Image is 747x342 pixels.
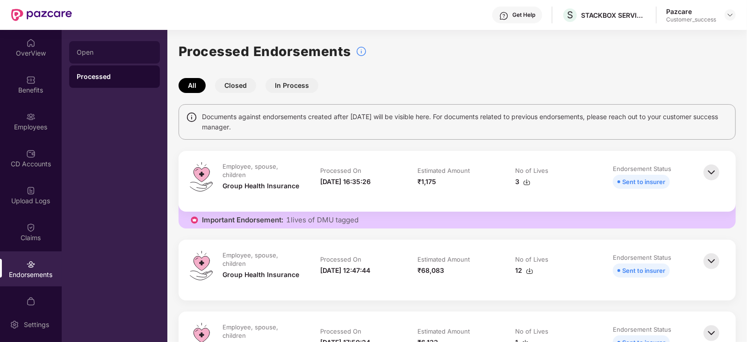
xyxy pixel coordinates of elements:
[320,327,361,335] div: Processed On
[499,11,509,21] img: svg+xml;base64,PHN2ZyBpZD0iSGVscC0zMngzMiIgeG1sbnM9Imh0dHA6Ly93d3cudzMub3JnLzIwMDAvc3ZnIiB3aWR0aD...
[701,162,722,183] img: svg+xml;base64,PHN2ZyBpZD0iQmFjay0zMngzMiIgeG1sbnM9Imh0dHA6Ly93d3cudzMub3JnLzIwMDAvc3ZnIiB3aWR0aD...
[515,327,548,335] div: No of Lives
[320,255,361,264] div: Processed On
[515,255,548,264] div: No of Lives
[223,181,299,191] div: Group Health Insurance
[202,112,728,132] span: Documents against endorsements created after [DATE] will be visible here. For documents related t...
[26,149,36,158] img: svg+xml;base64,PHN2ZyBpZD0iQ0RfQWNjb3VudHMiIGRhdGEtbmFtZT0iQ0QgQWNjb3VudHMiIHhtbG5zPSJodHRwOi8vd3...
[701,251,722,271] img: svg+xml;base64,PHN2ZyBpZD0iQmFjay0zMngzMiIgeG1sbnM9Imh0dHA6Ly93d3cudzMub3JnLzIwMDAvc3ZnIiB3aWR0aD...
[11,9,72,21] img: New Pazcare Logo
[26,260,36,269] img: svg+xml;base64,PHN2ZyBpZD0iRW5kb3JzZW1lbnRzIiB4bWxucz0iaHR0cDovL3d3dy53My5vcmcvMjAwMC9zdmciIHdpZH...
[21,320,52,329] div: Settings
[613,325,671,334] div: Endorsement Status
[26,112,36,121] img: svg+xml;base64,PHN2ZyBpZD0iRW1wbG95ZWVzIiB4bWxucz0iaHR0cDovL3d3dy53My5vcmcvMjAwMC9zdmciIHdpZHRoPS...
[223,251,300,268] div: Employee, spouse, children
[666,7,716,16] div: Pazcare
[515,166,548,175] div: No of Lives
[223,323,300,340] div: Employee, spouse, children
[613,164,671,173] div: Endorsement Status
[512,11,535,19] div: Get Help
[286,215,359,225] span: 1 lives of DMU tagged
[179,78,206,93] button: All
[666,16,716,23] div: Customer_success
[10,320,19,329] img: svg+xml;base64,PHN2ZyBpZD0iU2V0dGluZy0yMHgyMCIgeG1sbnM9Imh0dHA6Ly93d3cudzMub3JnLzIwMDAvc3ZnIiB3aW...
[179,41,351,62] h1: Processed Endorsements
[320,265,370,276] div: [DATE] 12:47:44
[26,223,36,232] img: svg+xml;base64,PHN2ZyBpZD0iQ2xhaW0iIHhtbG5zPSJodHRwOi8vd3d3LnczLm9yZy8yMDAwL3N2ZyIgd2lkdGg9IjIwIi...
[215,78,256,93] button: Closed
[223,162,300,179] div: Employee, spouse, children
[613,253,671,262] div: Endorsement Status
[515,265,533,276] div: 12
[356,46,367,57] img: svg+xml;base64,PHN2ZyBpZD0iSW5mb18tXzMyeDMyIiBkYXRhLW5hbWU9IkluZm8gLSAzMngzMiIgeG1sbnM9Imh0dHA6Ly...
[223,270,299,280] div: Group Health Insurance
[320,166,361,175] div: Processed On
[77,72,152,81] div: Processed
[266,78,318,93] button: In Process
[190,215,199,225] img: icon
[190,251,213,280] img: svg+xml;base64,PHN2ZyB4bWxucz0iaHR0cDovL3d3dy53My5vcmcvMjAwMC9zdmciIHdpZHRoPSI0OS4zMiIgaGVpZ2h0PS...
[186,112,197,123] img: svg+xml;base64,PHN2ZyBpZD0iSW5mbyIgeG1sbnM9Imh0dHA6Ly93d3cudzMub3JnLzIwMDAvc3ZnIiB3aWR0aD0iMTQiIG...
[418,327,470,335] div: Estimated Amount
[26,38,36,48] img: svg+xml;base64,PHN2ZyBpZD0iSG9tZSIgeG1sbnM9Imh0dHA6Ly93d3cudzMub3JnLzIwMDAvc3ZnIiB3aWR0aD0iMjAiIG...
[515,177,531,187] div: 3
[320,177,371,187] div: [DATE] 16:35:26
[622,177,665,187] div: Sent to insurer
[581,11,646,20] div: STACKBOX SERVICES PRIVATE LIMITED
[523,178,531,186] img: svg+xml;base64,PHN2ZyBpZD0iRG93bmxvYWQtMzJ4MzIiIHhtbG5zPSJodHRwOi8vd3d3LnczLm9yZy8yMDAwL3N2ZyIgd2...
[418,255,470,264] div: Estimated Amount
[26,297,36,306] img: svg+xml;base64,PHN2ZyBpZD0iTXlfT3JkZXJzIiBkYXRhLW5hbWU9Ik15IE9yZGVycyIgeG1sbnM9Imh0dHA6Ly93d3cudz...
[567,9,573,21] span: S
[622,265,665,276] div: Sent to insurer
[77,49,152,56] div: Open
[418,177,437,187] div: ₹1,175
[526,267,533,275] img: svg+xml;base64,PHN2ZyBpZD0iRG93bmxvYWQtMzJ4MzIiIHhtbG5zPSJodHRwOi8vd3d3LnczLm9yZy8yMDAwL3N2ZyIgd2...
[26,75,36,85] img: svg+xml;base64,PHN2ZyBpZD0iQmVuZWZpdHMiIHhtbG5zPSJodHRwOi8vd3d3LnczLm9yZy8yMDAwL3N2ZyIgd2lkdGg9Ij...
[202,215,283,225] span: Important Endorsement:
[26,186,36,195] img: svg+xml;base64,PHN2ZyBpZD0iVXBsb2FkX0xvZ3MiIGRhdGEtbmFtZT0iVXBsb2FkIExvZ3MiIHhtbG5zPSJodHRwOi8vd3...
[726,11,734,19] img: svg+xml;base64,PHN2ZyBpZD0iRHJvcGRvd24tMzJ4MzIiIHhtbG5zPSJodHRwOi8vd3d3LnczLm9yZy8yMDAwL3N2ZyIgd2...
[418,166,470,175] div: Estimated Amount
[418,265,445,276] div: ₹68,083
[190,162,213,192] img: svg+xml;base64,PHN2ZyB4bWxucz0iaHR0cDovL3d3dy53My5vcmcvMjAwMC9zdmciIHdpZHRoPSI0OS4zMiIgaGVpZ2h0PS...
